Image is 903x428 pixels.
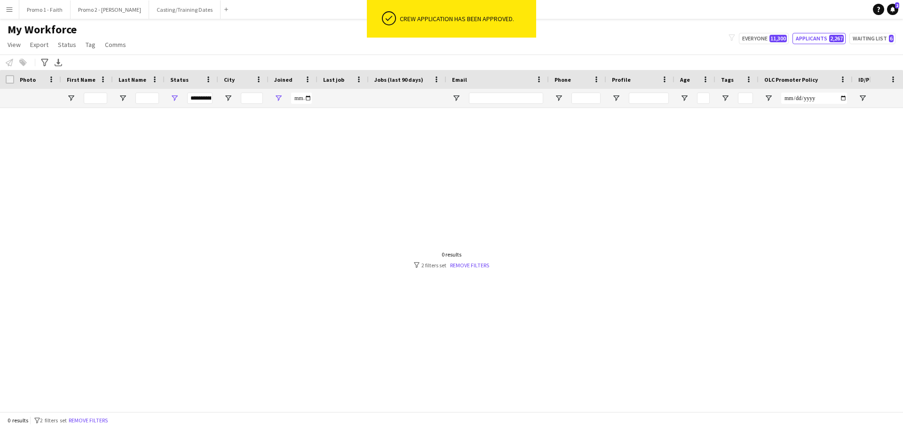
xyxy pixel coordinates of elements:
button: Promo 2 - [PERSON_NAME] [71,0,149,19]
span: Jobs (last 90 days) [374,76,423,83]
button: Open Filter Menu [680,94,689,102]
app-action-btn: Advanced filters [39,57,50,68]
a: Remove filters [450,262,489,269]
div: 0 results [414,251,489,258]
input: Joined Filter Input [291,93,312,104]
button: Everyone11,300 [739,33,789,44]
a: Comms [101,39,130,51]
button: Open Filter Menu [170,94,179,102]
button: Open Filter Menu [119,94,127,102]
input: Phone Filter Input [571,93,601,104]
span: Age [680,76,690,83]
a: Status [54,39,80,51]
button: Open Filter Menu [67,94,75,102]
button: Applicants2,267 [792,33,846,44]
span: 2 [895,2,899,8]
a: View [4,39,24,51]
span: View [8,40,21,49]
input: City Filter Input [241,93,263,104]
span: Email [452,76,467,83]
span: Profile [612,76,631,83]
input: First Name Filter Input [84,93,107,104]
button: Casting/Training Dates [149,0,221,19]
button: Promo 1 - Faith [19,0,71,19]
button: Open Filter Menu [612,94,620,102]
span: 6 [889,35,894,42]
input: Tags Filter Input [738,93,753,104]
input: Profile Filter Input [629,93,669,104]
button: Open Filter Menu [554,94,563,102]
a: Tag [82,39,99,51]
app-action-btn: Export XLSX [53,57,64,68]
a: 2 [887,4,898,15]
button: Remove filters [67,415,110,426]
a: Export [26,39,52,51]
input: Last Name Filter Input [135,93,159,104]
span: 11,300 [769,35,787,42]
span: Phone [554,76,571,83]
span: 2,267 [829,35,844,42]
span: City [224,76,235,83]
div: Crew application has been approved. [400,15,532,23]
div: 2 filters set [414,262,489,269]
span: Status [58,40,76,49]
input: OLC Promoter Policy Filter Input [781,93,847,104]
input: Column with Header Selection [6,75,14,84]
button: Open Filter Menu [452,94,460,102]
button: Open Filter Menu [274,94,283,102]
button: Open Filter Menu [721,94,729,102]
span: Photo [20,76,36,83]
span: Status [170,76,189,83]
button: Waiting list6 [849,33,895,44]
span: 2 filters set [40,417,67,424]
span: First Name [67,76,95,83]
input: Age Filter Input [697,93,710,104]
span: Tags [721,76,734,83]
span: Last job [323,76,344,83]
span: My Workforce [8,23,77,37]
button: Open Filter Menu [764,94,773,102]
span: OLC Promoter Policy [764,76,818,83]
span: Last Name [119,76,146,83]
button: Open Filter Menu [224,94,232,102]
input: Email Filter Input [469,93,543,104]
span: Comms [105,40,126,49]
button: Open Filter Menu [858,94,867,102]
span: Joined [274,76,293,83]
span: Tag [86,40,95,49]
span: Export [30,40,48,49]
